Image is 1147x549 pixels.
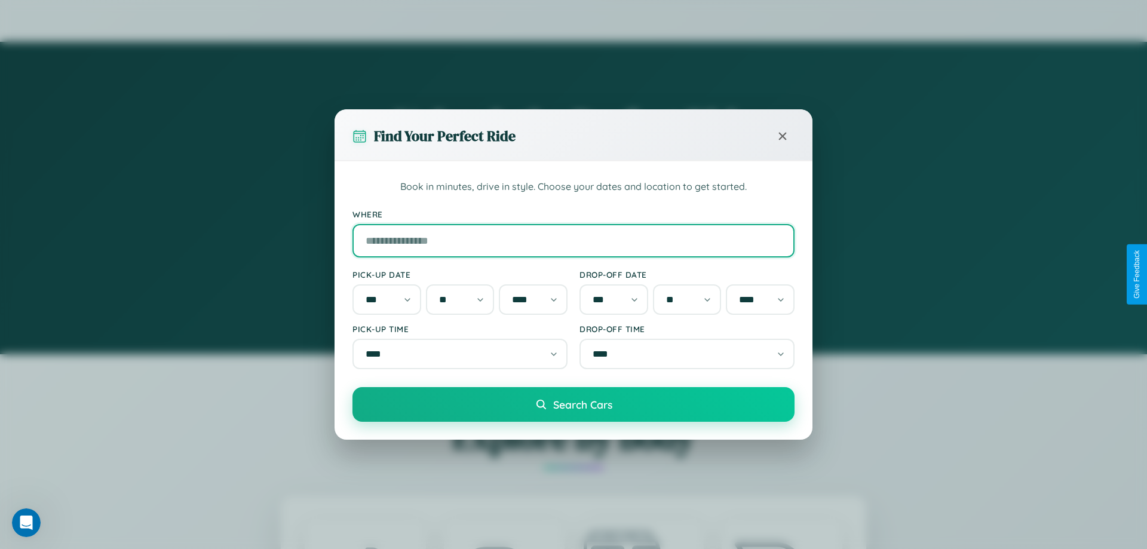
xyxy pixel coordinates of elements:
label: Where [352,209,795,219]
button: Search Cars [352,387,795,422]
label: Drop-off Time [579,324,795,334]
label: Pick-up Time [352,324,568,334]
span: Search Cars [553,398,612,411]
h3: Find Your Perfect Ride [374,126,516,146]
p: Book in minutes, drive in style. Choose your dates and location to get started. [352,179,795,195]
label: Pick-up Date [352,269,568,280]
label: Drop-off Date [579,269,795,280]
